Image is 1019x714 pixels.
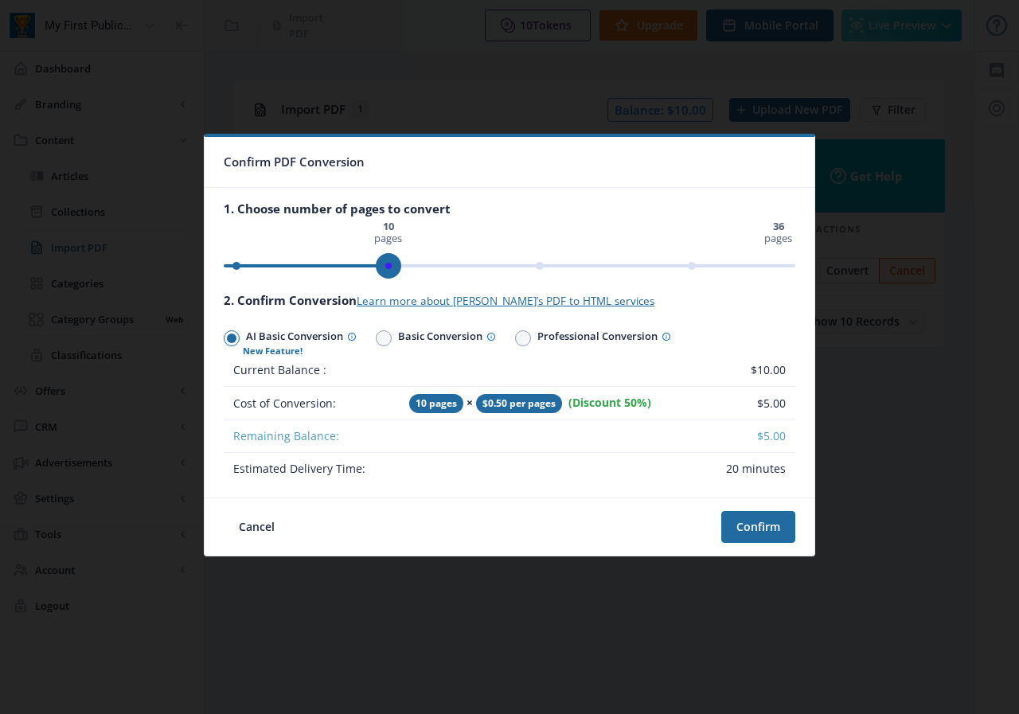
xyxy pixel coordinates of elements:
[224,453,400,485] td: Estimated Delivery Time:
[531,326,671,349] span: Professional Conversion
[224,420,400,453] td: Remaining Balance:
[372,220,404,245] span: pages
[224,264,795,267] ngx-slider: ngx-slider
[392,326,496,349] span: Basic Conversion
[224,511,290,543] button: Cancel
[224,292,795,309] div: 2. Confirm Conversion
[383,219,394,233] strong: 10
[704,354,795,387] td: $10.00
[205,137,814,188] nb-card-header: Confirm PDF Conversion
[704,453,795,485] td: 20 minutes
[224,201,795,217] div: 1. Choose number of pages to convert
[376,253,401,279] span: ngx-slider
[409,394,463,413] span: 10 pages
[773,219,784,233] strong: 36
[224,387,400,420] td: Cost of Conversion:
[704,420,795,453] td: $5.00
[568,395,651,410] span: (Discount 50%)
[476,394,562,413] span: $0.50 per pages
[357,294,654,308] a: Learn more about [PERSON_NAME]’s PDF to HTML services
[467,395,473,410] strong: ×
[240,326,357,349] span: AI Basic Conversion
[704,387,795,420] td: $5.00
[721,511,795,543] button: Confirm
[224,354,400,387] td: Current Balance :
[762,220,795,245] span: pages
